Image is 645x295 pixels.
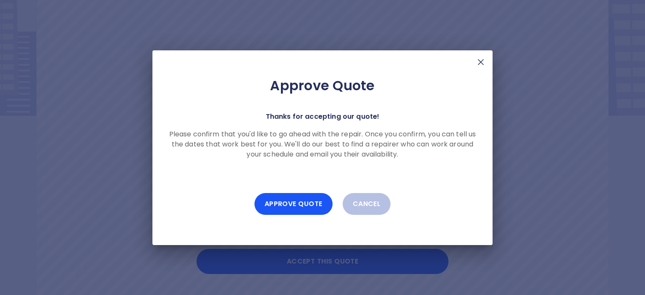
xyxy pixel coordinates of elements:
button: Cancel [343,193,391,215]
h2: Approve Quote [166,77,479,94]
p: Thanks for accepting our quote! [266,111,380,123]
button: Approve Quote [254,193,333,215]
p: Please confirm that you'd like to go ahead with the repair. Once you confirm, you can tell us the... [166,129,479,159]
img: X Mark [476,57,486,67]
